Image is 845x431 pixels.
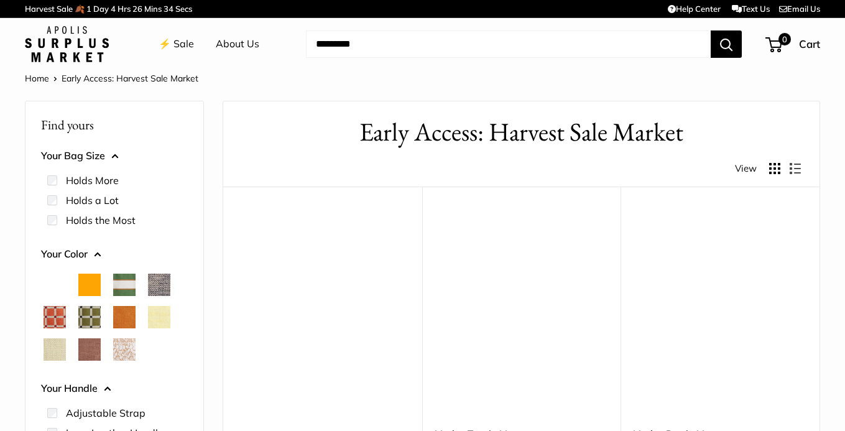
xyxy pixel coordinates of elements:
button: Chenille Window Brick [44,306,66,328]
button: Your Color [41,245,188,264]
a: ⚡️ Sale [159,35,194,53]
span: 34 [164,4,173,14]
span: Early Access: Harvest Sale Market [62,73,198,84]
span: 1 [86,4,91,14]
label: Adjustable Strap [66,406,145,420]
label: Holds the Most [66,213,136,228]
nav: Breadcrumb [25,70,198,86]
img: Apolis: Surplus Market [25,26,109,62]
span: Secs [175,4,192,14]
span: 4 [111,4,116,14]
a: Home [25,73,49,84]
span: 26 [132,4,142,14]
p: Find yours [41,113,188,137]
span: Mins [144,4,162,14]
button: Daisy [148,306,170,328]
a: Help Center [668,4,721,14]
span: Hrs [118,4,131,14]
h1: Early Access: Harvest Sale Market [242,114,801,151]
button: Natural [44,274,66,296]
span: Cart [799,37,820,50]
span: View [735,160,757,177]
a: Market Bag in MustangMarket Bag in Mustang [633,218,807,392]
a: Market Tote in MustangMarket Tote in Mustang [435,218,609,392]
span: 0 [778,33,791,45]
a: 0 Cart [767,34,820,54]
button: White Porcelain [113,338,136,361]
label: Holds a Lot [66,193,119,208]
button: Display products as grid [769,163,780,174]
button: Search [711,30,742,58]
a: Email Us [779,4,820,14]
button: Mustang [78,338,101,361]
label: Holds More [66,173,119,188]
button: Your Bag Size [41,147,188,165]
span: Day [93,4,109,14]
input: Search... [306,30,711,58]
button: Cognac [113,306,136,328]
button: Your Handle [41,379,188,398]
a: About Us [216,35,259,53]
button: Display products as list [790,163,801,174]
button: Chenille Window Sage [78,306,101,328]
button: Court Green [113,274,136,296]
button: Mint Sorbet [44,338,66,361]
button: Orange [78,274,101,296]
button: Chambray [148,274,170,296]
a: Text Us [732,4,770,14]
